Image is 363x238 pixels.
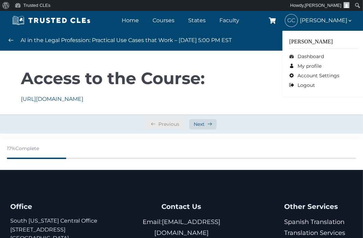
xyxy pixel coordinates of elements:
[21,96,84,102] a: [URL][DOMAIN_NAME]
[289,38,358,49] div: [PERSON_NAME]
[7,145,356,152] div: 17%
[284,201,353,212] h4: Other Services
[284,218,344,226] a: Spanish Translation
[218,15,241,25] a: Faculty
[289,52,358,61] a: Dashboard
[194,121,205,128] span: Next
[300,16,353,25] span: [PERSON_NAME]
[10,15,92,26] img: Trusted CLEs
[151,15,176,25] a: Courses
[186,15,207,25] a: States
[21,36,232,45] div: AI in the Legal Profession: Practical Use Cases that Work – [DATE] 5:00 PM EST
[289,80,358,90] a: Logout
[285,14,298,27] span: GC
[120,15,141,25] a: Home
[305,3,341,8] span: [PERSON_NAME]
[289,61,358,71] a: My profile
[21,62,342,95] h2: Access to the Course:
[10,201,113,212] h4: Office
[15,145,39,151] span: Complete
[189,119,217,130] a: Next
[284,229,345,237] a: Translation Services
[154,218,220,237] a: [EMAIL_ADDRESS][DOMAIN_NAME]
[130,201,233,212] h4: Contact Us
[289,71,358,80] a: Account Settings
